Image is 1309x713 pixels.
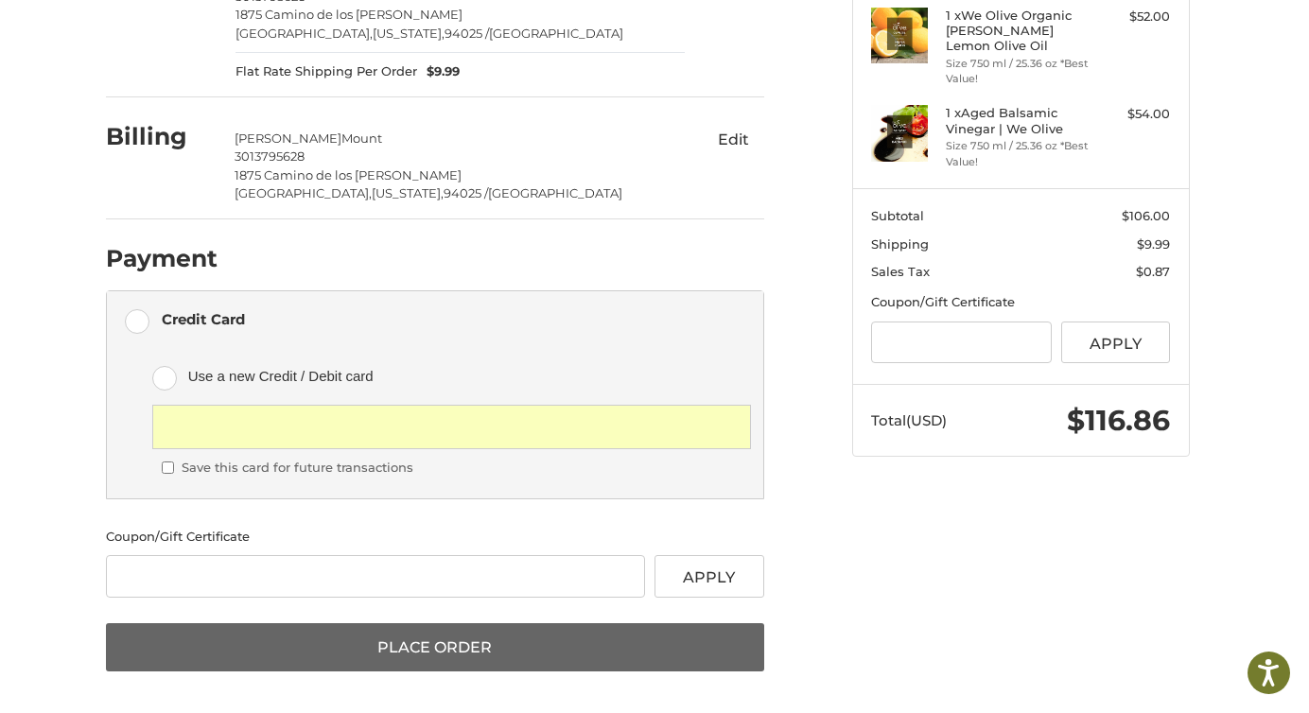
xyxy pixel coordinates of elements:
[445,26,489,41] span: 94025 /
[188,360,724,391] span: Use a new Credit / Debit card
[489,26,623,41] span: [GEOGRAPHIC_DATA]
[1067,403,1170,438] span: $116.86
[946,105,1091,136] h4: 1 x Aged Balsamic Vinegar | We Olive
[1095,105,1170,124] div: $54.00
[1095,8,1170,26] div: $52.00
[946,138,1091,169] li: Size 750 ml / 25.36 oz *Best Value!
[236,62,417,81] span: Flat Rate Shipping Per Order
[444,185,488,200] span: 94025 /
[235,130,341,146] span: [PERSON_NAME]
[704,125,764,155] button: Edit
[182,459,413,478] label: Save this card for future transactions
[871,322,1052,364] input: Gift Certificate or Coupon Code
[654,555,764,598] button: Apply
[372,185,444,200] span: [US_STATE],
[871,236,929,252] span: Shipping
[871,293,1170,312] div: Coupon/Gift Certificate
[871,208,924,223] span: Subtotal
[106,555,646,598] input: Gift Certificate or Coupon Code
[106,528,764,547] div: Coupon/Gift Certificate
[236,7,463,22] span: 1875 Camino de los [PERSON_NAME]
[235,167,462,183] span: 1875 Camino de los [PERSON_NAME]
[218,25,240,47] button: Open LiveChat chat widget
[26,28,214,43] p: We're away right now. Please check back later!
[235,185,372,200] span: [GEOGRAPHIC_DATA],
[946,8,1091,54] h4: 1 x We Olive Organic [PERSON_NAME] Lemon Olive Oil
[417,62,460,81] span: $9.99
[106,122,217,151] h2: Billing
[1122,208,1170,223] span: $106.00
[166,418,737,436] iframe: Secure card payment input frame
[1136,264,1170,279] span: $0.87
[1061,322,1171,364] button: Apply
[235,148,305,164] span: 3013795628
[373,26,445,41] span: [US_STATE],
[106,244,218,273] h2: Payment
[162,304,245,335] div: Credit Card
[488,185,622,200] span: [GEOGRAPHIC_DATA]
[106,623,764,672] button: Place Order
[1137,236,1170,252] span: $9.99
[946,56,1091,87] li: Size 750 ml / 25.36 oz *Best Value!
[236,26,373,41] span: [GEOGRAPHIC_DATA],
[341,130,382,146] span: Mount
[871,264,930,279] span: Sales Tax
[871,411,947,429] span: Total (USD)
